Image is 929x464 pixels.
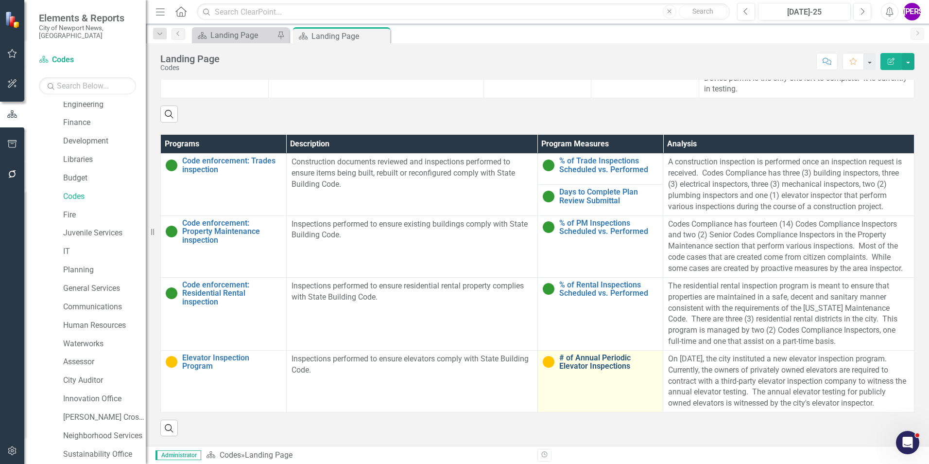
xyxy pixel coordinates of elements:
[903,3,921,20] button: [PERSON_NAME]
[39,54,136,66] a: Codes
[63,173,146,184] a: Budget
[63,99,146,110] a: Engineering
[663,277,914,350] td: Double-Click to Edit
[286,277,537,350] td: Double-Click to Edit
[63,154,146,165] a: Libraries
[210,29,275,41] div: Landing Page
[543,160,554,171] img: On Target
[63,136,146,147] a: Development
[63,412,146,423] a: [PERSON_NAME] Crossing
[537,277,663,350] td: Double-Click to Edit Right Click for Context Menu
[311,30,388,42] div: Landing Page
[663,154,914,215] td: Double-Click to Edit
[559,157,658,174] a: % of Trade Inspections Scheduled vs. Performed
[692,7,713,15] span: Search
[559,188,658,205] a: Days to Complete Plan Review Submittal
[63,320,146,331] a: Human Resources
[166,160,177,171] img: On Target
[663,350,914,412] td: Double-Click to Edit
[63,339,146,350] a: Waterworks
[663,215,914,277] td: Double-Click to Edit
[63,228,146,239] a: Juvenile Services
[166,356,177,368] img: Caution
[761,6,847,18] div: [DATE]-25
[160,64,220,71] div: Codes
[559,281,658,298] a: % of Rental Inspections Scheduled vs. Performed
[63,430,146,442] a: Neighborhood Services
[206,450,530,461] div: »
[161,350,287,412] td: Double-Click to Edit Right Click for Context Menu
[668,157,909,212] p: A construction inspection is performed once an inspection request is received. Codes Compliance h...
[63,117,146,128] a: Finance
[63,265,146,276] a: Planning
[543,356,554,368] img: Caution
[292,157,533,190] p: Construction documents reviewed and inspections performed to ensure items being built, rebuilt or...
[286,154,537,215] td: Double-Click to Edit
[668,281,909,347] p: The residential rental inspection program is meant to ensure that properties are maintained in a ...
[5,11,22,28] img: ClearPoint Strategy
[543,191,554,202] img: On Target
[292,354,533,376] p: Inspections performed to ensure elevators comply with State Building Code.
[668,219,909,274] p: Codes Compliance has fourteen (14) Codes Compliance Inspectors and two (2) Senior Codes Complianc...
[679,5,727,18] button: Search
[292,281,533,303] p: Inspections performed to ensure residential rental property complies with State Building Code.
[63,191,146,202] a: Codes
[155,450,201,460] span: Administrator
[896,431,919,454] iframe: Intercom live chat
[166,287,177,299] img: On Target
[63,246,146,257] a: IT
[161,277,287,350] td: Double-Click to Edit Right Click for Context Menu
[758,3,851,20] button: [DATE]-25
[182,281,281,306] a: Code enforcement: Residential Rental inspection
[161,154,287,215] td: Double-Click to Edit Right Click for Context Menu
[182,219,281,245] a: Code enforcement: Property Maintenance inspection
[543,221,554,233] img: On Target
[559,219,658,236] a: % of PM Inspections Scheduled vs. Performed
[166,226,177,237] img: On Target
[194,29,275,41] a: Landing Page
[537,154,663,185] td: Double-Click to Edit Right Click for Context Menu
[182,157,281,174] a: Code enforcement: Trades inspection
[543,283,554,295] img: On Target
[63,449,146,460] a: Sustainability Office
[286,215,537,277] td: Double-Click to Edit
[559,354,658,371] a: # of Annual Periodic Elevator Inspections
[63,210,146,221] a: Fire
[161,215,287,277] td: Double-Click to Edit Right Click for Context Menu
[39,77,136,94] input: Search Below...
[39,12,136,24] span: Elements & Reports
[537,350,663,412] td: Double-Click to Edit Right Click for Context Menu
[63,302,146,313] a: Communications
[63,393,146,405] a: Innovation Office
[160,54,220,64] div: Landing Page
[537,215,663,277] td: Double-Click to Edit Right Click for Context Menu
[39,24,136,40] small: City of Newport News, [GEOGRAPHIC_DATA]
[537,184,663,215] td: Double-Click to Edit Right Click for Context Menu
[182,354,281,371] a: Elevator Inspection Program
[220,450,241,460] a: Codes
[286,350,537,412] td: Double-Click to Edit
[292,219,533,241] p: Inspections performed to ensure existing buildings comply with State Building Code.
[63,283,146,294] a: General Services
[197,3,730,20] input: Search ClearPoint...
[63,375,146,386] a: City Auditor
[63,357,146,368] a: Assessor
[245,450,292,460] div: Landing Page
[668,354,909,409] p: On [DATE], the city instituted a new elevator inspection program. Currently, the owners of privat...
